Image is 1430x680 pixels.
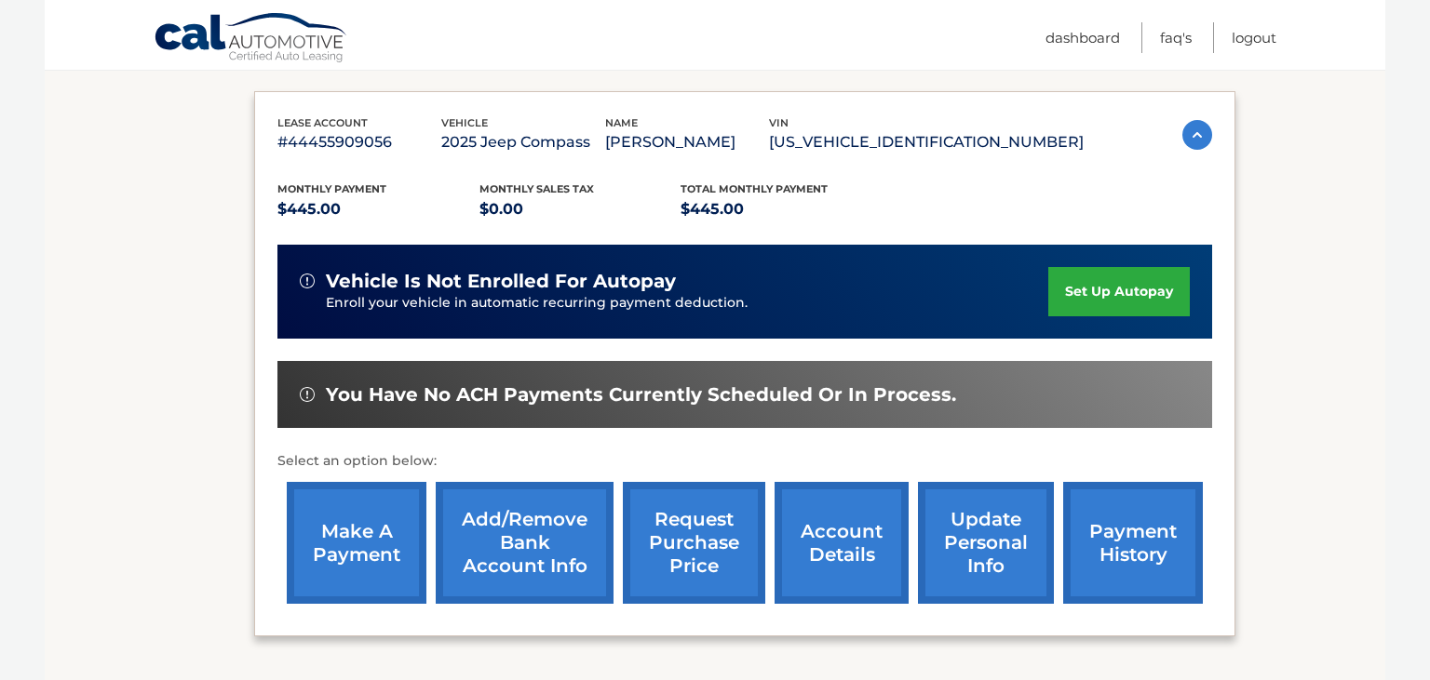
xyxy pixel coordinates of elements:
[441,116,488,129] span: vehicle
[326,293,1048,313] p: Enroll your vehicle in automatic recurring payment deduction.
[623,482,765,604] a: request purchase price
[300,273,315,288] img: alert-white.svg
[479,182,594,195] span: Monthly sales Tax
[1048,267,1190,316] a: set up autopay
[775,482,909,604] a: account details
[441,129,605,155] p: 2025 Jeep Compass
[277,116,368,129] span: lease account
[326,270,676,293] span: vehicle is not enrolled for autopay
[605,116,638,129] span: name
[154,12,349,66] a: Cal Automotive
[681,182,828,195] span: Total Monthly Payment
[1063,482,1203,604] a: payment history
[277,450,1212,473] p: Select an option below:
[277,182,386,195] span: Monthly Payment
[300,387,315,402] img: alert-white.svg
[277,196,479,222] p: $445.00
[1160,22,1192,53] a: FAQ's
[1182,120,1212,150] img: accordion-active.svg
[277,129,441,155] p: #44455909056
[605,129,769,155] p: [PERSON_NAME]
[681,196,883,222] p: $445.00
[769,129,1084,155] p: [US_VEHICLE_IDENTIFICATION_NUMBER]
[326,383,956,407] span: You have no ACH payments currently scheduled or in process.
[436,482,614,604] a: Add/Remove bank account info
[918,482,1054,604] a: update personal info
[769,116,789,129] span: vin
[1046,22,1120,53] a: Dashboard
[287,482,426,604] a: make a payment
[479,196,681,222] p: $0.00
[1232,22,1276,53] a: Logout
